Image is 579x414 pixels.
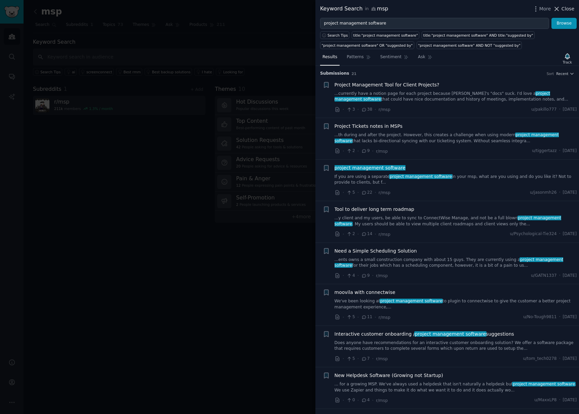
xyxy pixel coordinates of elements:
[532,148,556,154] span: u/tiggertazz
[563,397,577,403] span: [DATE]
[422,31,535,39] a: title:"project management software" AND title:"suggested by"
[553,5,574,12] button: Close
[376,273,388,278] span: r/msp
[335,133,559,143] span: project management software
[335,289,395,296] span: moovila with connectwise
[563,107,577,113] span: [DATE]
[357,148,359,155] span: ·
[559,273,561,279] span: ·
[347,54,363,60] span: Patterns
[343,355,344,362] span: ·
[335,381,577,393] a: ... for a growing MSP. We've always used a helpdesk that isn't naturally a helpdesk butproject ma...
[376,356,388,361] span: r/msp
[357,397,359,404] span: ·
[335,257,577,269] a: ...ents owns a small construction company with about 15 guys. They are currently using aproject m...
[327,33,348,38] span: Search Tips
[563,231,577,237] span: [DATE]
[372,355,374,362] span: ·
[344,52,373,66] a: Patterns
[353,33,418,38] div: title:"project management software"
[320,5,388,13] div: Keyword Search msp
[547,71,554,76] div: Sort
[379,232,390,237] span: r/msp
[389,174,452,179] span: project management software
[372,272,374,279] span: ·
[335,91,577,103] a: ...currently have a notion page for each project because [PERSON_NAME]'s "docs" suck. I'd love ap...
[335,298,577,310] a: We've been looking atproject management softwareto plugin to connectwise to give the customer a b...
[335,123,402,130] a: Project Tickets notes in MSPs
[346,273,355,279] span: 4
[418,54,425,60] span: Ask
[335,81,439,88] a: Project Management Tool for Client Projects?
[361,190,372,196] span: 22
[559,397,561,403] span: ·
[346,148,355,154] span: 2
[361,356,370,362] span: 7
[417,41,522,49] a: "project management software" AND NOT "suggested by"
[357,355,359,362] span: ·
[375,231,376,238] span: ·
[361,314,372,320] span: 11
[352,31,419,39] a: title:"project management software"
[320,41,414,49] a: "project management software" OR "suggested by"
[335,248,417,255] a: Need a Simple Scheduling Solution
[320,71,349,77] span: Submission s
[559,107,561,113] span: ·
[352,72,357,76] span: 21
[563,356,577,362] span: [DATE]
[335,132,577,144] a: ...th during and after the project. However, this creates a challenge when using modernproject ma...
[343,189,344,196] span: ·
[559,148,561,154] span: ·
[379,107,390,112] span: r/msp
[346,314,355,320] span: 5
[534,397,556,403] span: u/MaxxLP8
[322,54,337,60] span: Results
[559,314,561,320] span: ·
[361,148,370,154] span: 9
[418,43,520,48] div: "project management software" AND NOT "suggested by"
[379,190,390,195] span: r/msp
[561,51,574,66] button: Track
[357,231,359,238] span: ·
[375,314,376,321] span: ·
[375,106,376,113] span: ·
[563,60,572,65] div: Track
[523,356,556,362] span: u/tom_tech0278
[346,107,355,113] span: 3
[376,398,388,403] span: r/msp
[334,165,406,171] span: project management software
[531,273,557,279] span: u/GATN1337
[523,314,556,320] span: u/No-Tough9811
[335,216,561,226] span: project management software
[530,190,557,196] span: u/jasonmh26
[539,5,551,12] span: More
[423,33,533,38] div: title:"project management software" AND title:"suggested by"
[380,299,443,303] span: project management software
[335,206,414,213] a: Tool to deliver long term roadmap
[346,190,355,196] span: 5
[346,231,355,237] span: 2
[343,272,344,279] span: ·
[559,231,561,237] span: ·
[563,273,577,279] span: [DATE]
[335,340,577,352] a: Does anyone have recommendations for an interactive customer onboarding solution? We offer a soft...
[343,397,344,404] span: ·
[335,331,514,338] span: Interactive customer onboarding / suggestions
[378,52,411,66] a: Sentiment
[335,372,443,379] a: New Helpdesk Software (Growing not Startup)
[379,315,390,320] span: r/msp
[531,107,556,113] span: u/pakillo777
[320,18,549,29] input: Try a keyword related to your business
[512,382,575,386] span: project management software
[357,272,359,279] span: ·
[563,314,577,320] span: [DATE]
[559,356,561,362] span: ·
[532,5,551,12] button: More
[335,215,577,227] a: ...y client and my users, be able to sync to ConnectWise Manage, and not be a full blownproject m...
[343,106,344,113] span: ·
[361,397,370,403] span: 4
